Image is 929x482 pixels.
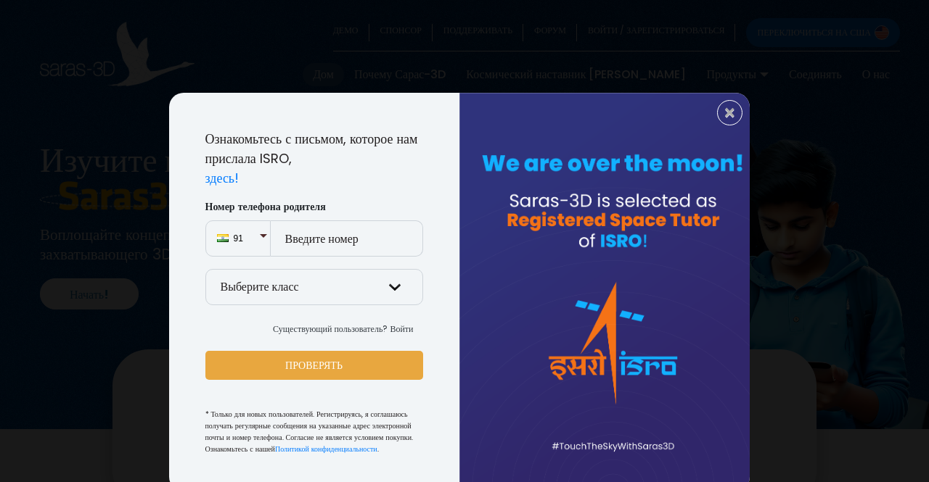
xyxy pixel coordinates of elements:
[205,199,326,214] font: Номер телефона родителя
[271,220,423,257] input: Введите номер
[205,169,240,187] a: здесь!
[205,130,418,167] font: Ознакомьтесь с письмом, которое нам прислала ISRO,
[717,100,742,125] button: Закрывать
[205,409,413,454] font: * Только для новых пользователей. Регистрируясь, я соглашаюсь получать регулярные сообщения на ук...
[275,444,377,454] a: Политикой конфиденциальности
[205,351,423,380] button: ПРОВЕРЯТЬ
[234,233,243,244] font: 91
[273,322,414,334] font: Существующий пользователь? Войти
[724,100,736,126] font: ×
[377,444,379,454] font: .
[263,317,423,339] button: Существующий пользователь? Войти
[285,358,343,373] font: ПРОВЕРЯТЬ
